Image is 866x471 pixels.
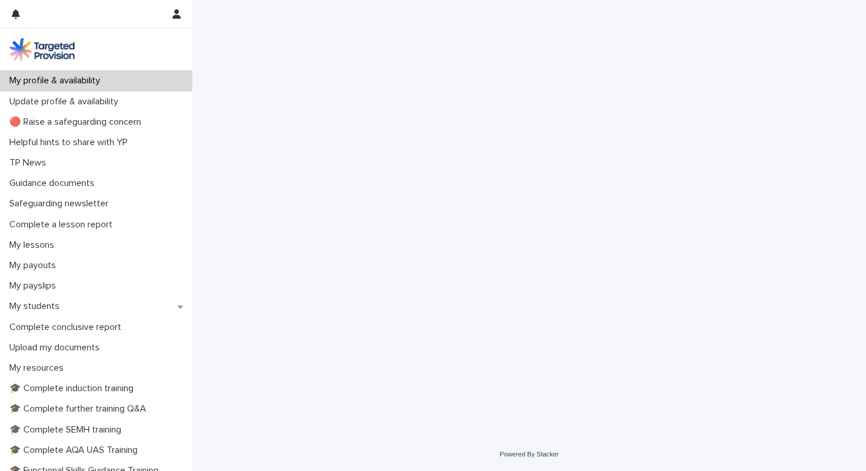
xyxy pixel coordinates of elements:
p: My students [5,301,69,312]
p: Upload my documents [5,342,109,353]
p: Safeguarding newsletter [5,198,118,209]
p: 🎓 Complete induction training [5,383,143,394]
p: My resources [5,363,73,374]
p: Update profile & availability [5,96,128,107]
p: My lessons [5,240,64,251]
p: 🔴 Raise a safeguarding concern [5,117,150,128]
p: 🎓 Complete AQA UAS Training [5,445,147,456]
p: 🎓 Complete SEMH training [5,424,131,435]
p: My payslips [5,280,65,291]
p: My profile & availability [5,75,110,86]
p: Complete a lesson report [5,219,122,230]
p: Helpful hints to share with YP [5,137,137,148]
p: Guidance documents [5,178,104,189]
a: Powered By Stacker [499,451,558,458]
p: TP News [5,157,55,168]
p: Complete conclusive report [5,322,131,333]
img: M5nRWzHhSzIhMunXDL62 [9,38,75,61]
p: 🎓 Complete further training Q&A [5,403,156,414]
p: My payouts [5,260,65,271]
